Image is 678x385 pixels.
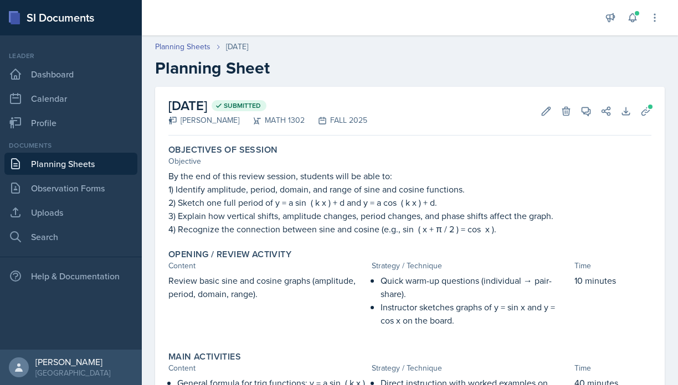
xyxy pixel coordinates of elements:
[155,58,665,78] h2: Planning Sheet
[381,274,571,300] p: Quick warm-up questions (individual → pair-share).
[4,153,137,175] a: Planning Sheets
[35,367,110,378] div: [GEOGRAPHIC_DATA]
[305,115,367,126] div: FALL 2025
[4,51,137,61] div: Leader
[168,362,367,374] div: Content
[4,87,137,110] a: Calendar
[4,201,137,223] a: Uploads
[168,144,278,155] label: Objectives of Session
[35,356,110,367] div: [PERSON_NAME]
[168,260,367,272] div: Content
[168,209,651,222] p: 3) Explain how vertical shifts, amplitude changes, period changes, and phase shifts affect the gr...
[4,177,137,199] a: Observation Forms
[372,362,571,374] div: Strategy / Technique
[574,274,651,287] p: 10 minutes
[4,226,137,248] a: Search
[4,112,137,134] a: Profile
[381,300,571,327] p: Instructor sketches graphs of y = sin ⁡x and y = cos x on the board.
[168,249,291,260] label: Opening / Review Activity
[168,115,239,126] div: [PERSON_NAME]
[239,115,305,126] div: MATH 1302
[4,63,137,85] a: Dashboard
[4,141,137,150] div: Documents
[168,196,651,209] p: 2) Sketch one full period of y = a sin ⁡ ( k x ) + d and y = a cos ⁡ ( k x ) + d.
[372,260,571,272] div: Strategy / Technique
[168,169,651,183] p: By the end of this review session, students will be able to:
[224,101,261,110] span: Submitted
[168,351,241,362] label: Main Activities
[574,260,651,272] div: Time
[168,155,651,167] div: Objective
[168,222,651,236] p: 4) Recognize the connection between sine and cosine (e.g., sin ⁡ ( x + π / 2 ) = cos ⁡ x ).
[168,183,651,196] p: 1) Identify amplitude, period, domain, and range of sine and cosine functions.
[155,41,210,53] a: Planning Sheets
[168,96,367,116] h2: [DATE]
[226,41,248,53] div: [DATE]
[168,274,367,300] p: Review basic sine and cosine graphs (amplitude, period, domain, range).
[574,362,651,374] div: Time
[4,265,137,287] div: Help & Documentation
